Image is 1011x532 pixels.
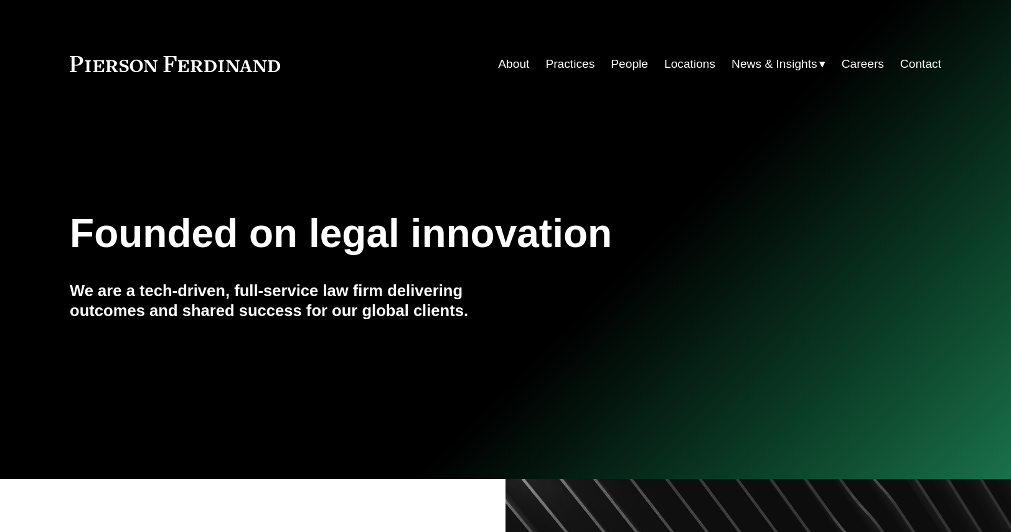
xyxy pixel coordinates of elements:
[842,52,884,76] a: Careers
[545,52,595,76] a: Practices
[70,211,796,256] h1: Founded on legal innovation
[70,281,505,321] h4: We are a tech-driven, full-service law firm delivering outcomes and shared success for our global...
[664,52,715,76] a: Locations
[731,54,817,75] span: News & Insights
[900,52,941,76] a: Contact
[498,52,529,76] a: About
[611,52,648,76] a: People
[731,52,825,76] a: folder dropdown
